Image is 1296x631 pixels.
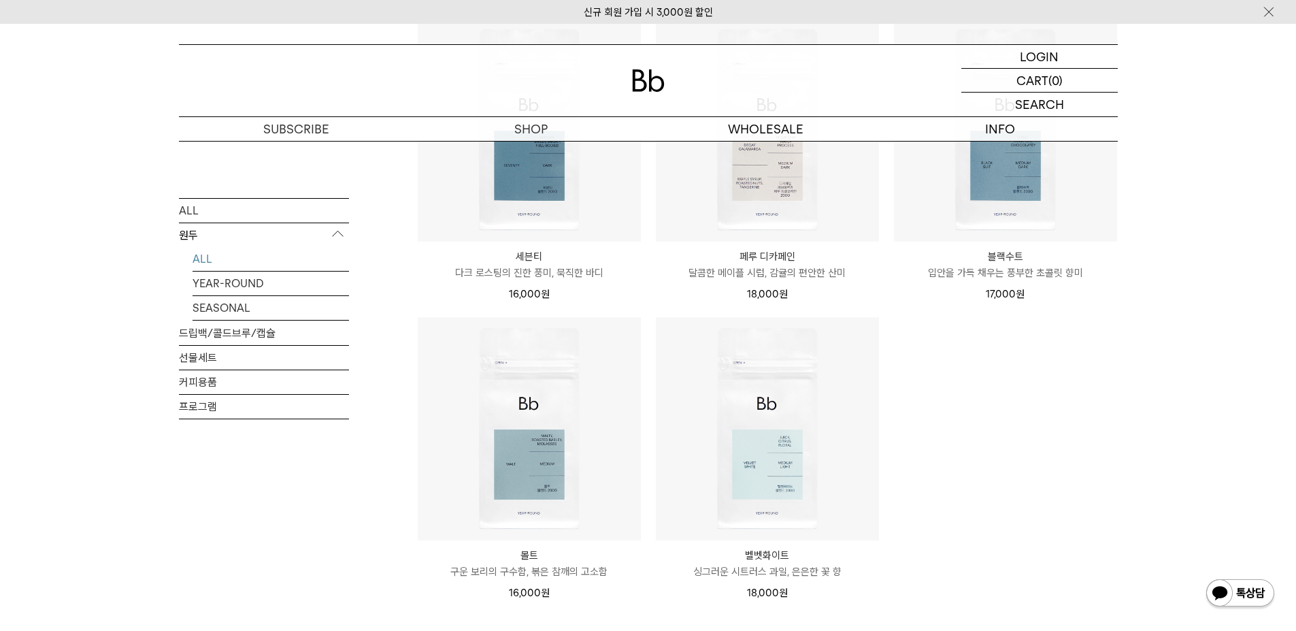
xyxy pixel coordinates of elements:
[747,288,788,300] span: 18,000
[418,564,641,580] p: 구운 보리의 구수함, 볶은 참깨의 고소함
[179,117,414,141] a: SUBSCRIBE
[193,295,349,319] a: SEASONAL
[418,265,641,281] p: 다크 로스팅의 진한 풍미, 묵직한 바디
[418,248,641,265] p: 세븐티
[986,288,1025,300] span: 17,000
[418,248,641,281] a: 세븐티 다크 로스팅의 진한 풍미, 묵직한 바디
[1016,288,1025,300] span: 원
[418,547,641,564] p: 몰트
[509,587,550,599] span: 16,000
[779,288,788,300] span: 원
[883,117,1118,141] p: INFO
[894,265,1117,281] p: 입안을 가득 채우는 풍부한 초콜릿 향미
[541,288,550,300] span: 원
[894,248,1117,265] p: 블랙수트
[747,587,788,599] span: 18,000
[656,248,879,281] a: 페루 디카페인 달콤한 메이플 시럽, 감귤의 편안한 산미
[656,248,879,265] p: 페루 디카페인
[656,564,879,580] p: 싱그러운 시트러스 과일, 은은한 꽃 향
[656,547,879,580] a: 벨벳화이트 싱그러운 시트러스 과일, 은은한 꽃 향
[179,198,349,222] a: ALL
[779,587,788,599] span: 원
[193,271,349,295] a: YEAR-ROUND
[179,321,349,344] a: 드립백/콜드브루/캡슐
[1205,578,1276,611] img: 카카오톡 채널 1:1 채팅 버튼
[656,265,879,281] p: 달콤한 메이플 시럽, 감귤의 편안한 산미
[179,394,349,418] a: 프로그램
[961,45,1118,69] a: LOGIN
[179,223,349,247] p: 원두
[509,288,550,300] span: 16,000
[541,587,550,599] span: 원
[418,317,641,540] img: 몰트
[1016,69,1048,92] p: CART
[656,317,879,540] img: 벨벳화이트
[632,69,665,92] img: 로고
[193,246,349,270] a: ALL
[584,6,713,18] a: 신규 회원 가입 시 3,000원 할인
[656,547,879,564] p: 벨벳화이트
[1015,93,1064,116] p: SEARCH
[418,547,641,580] a: 몰트 구운 보리의 구수함, 볶은 참깨의 고소함
[961,69,1118,93] a: CART (0)
[414,117,648,141] a: SHOP
[179,370,349,393] a: 커피용품
[894,248,1117,281] a: 블랙수트 입안을 가득 채우는 풍부한 초콜릿 향미
[648,117,883,141] p: WHOLESALE
[1048,69,1063,92] p: (0)
[1020,45,1059,68] p: LOGIN
[179,345,349,369] a: 선물세트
